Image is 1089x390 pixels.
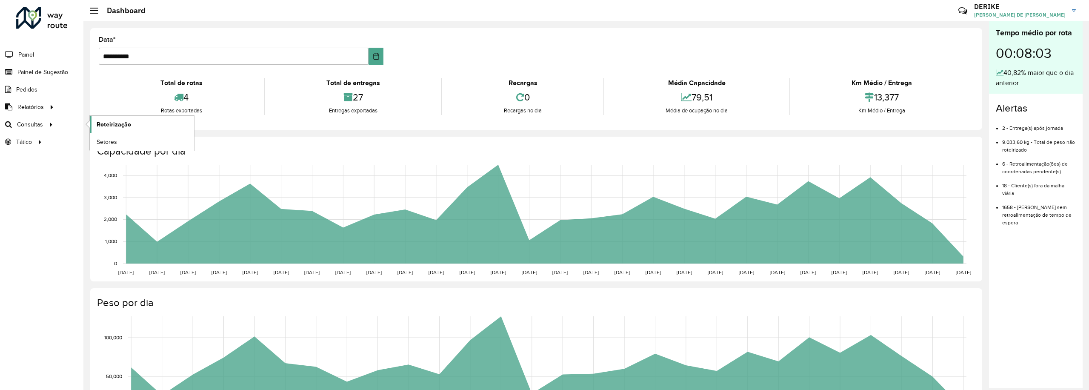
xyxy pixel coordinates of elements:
text: [DATE] [646,270,661,275]
text: [DATE] [615,270,630,275]
div: Km Médio / Entrega [792,106,972,115]
h3: DERIKE [974,3,1066,11]
div: Km Médio / Entrega [792,78,972,88]
li: 9.033,60 kg - Total de peso não roteirizado [1002,132,1076,154]
li: 6 - Retroalimentação(ões) de coordenadas pendente(s) [1002,154,1076,175]
h4: Peso por dia [97,297,974,309]
text: [DATE] [739,270,754,275]
text: [DATE] [212,270,227,275]
label: Data [99,34,116,45]
a: Roteirização [90,116,194,133]
h4: Alertas [996,102,1076,115]
span: Roteirização [97,120,131,129]
text: [DATE] [304,270,320,275]
text: [DATE] [180,270,196,275]
text: [DATE] [335,270,351,275]
text: 0 [114,261,117,266]
text: [DATE] [491,270,506,275]
div: Entregas exportadas [267,106,439,115]
div: 27 [267,88,439,106]
text: [DATE] [925,270,940,275]
div: 40,82% maior que o dia anterior [996,68,1076,88]
text: [DATE] [832,270,847,275]
div: Média de ocupação no dia [606,106,787,115]
text: 50,000 [106,373,122,379]
div: 0 [444,88,601,106]
text: [DATE] [149,270,165,275]
span: Consultas [17,120,43,129]
li: 1658 - [PERSON_NAME] sem retroalimentação de tempo de espera [1002,197,1076,227]
h4: Capacidade por dia [97,145,974,158]
text: [DATE] [800,270,816,275]
text: 3,000 [104,195,117,200]
text: 100,000 [104,335,122,340]
span: Painel [18,50,34,59]
text: [DATE] [429,270,444,275]
text: [DATE] [118,270,134,275]
span: Relatórios [17,103,44,112]
div: 79,51 [606,88,787,106]
span: Tático [16,138,32,146]
text: [DATE] [677,270,692,275]
div: Recargas [444,78,601,88]
div: 00:08:03 [996,39,1076,68]
text: [DATE] [708,270,723,275]
div: 13,377 [792,88,972,106]
text: [DATE] [552,270,568,275]
button: Choose Date [369,48,384,65]
text: 2,000 [104,217,117,222]
li: 18 - Cliente(s) fora da malha viária [1002,175,1076,197]
div: Recargas no dia [444,106,601,115]
text: [DATE] [274,270,289,275]
text: [DATE] [460,270,475,275]
text: [DATE] [522,270,537,275]
text: [DATE] [397,270,413,275]
text: [DATE] [366,270,382,275]
div: 4 [101,88,262,106]
span: [PERSON_NAME] DE [PERSON_NAME] [974,11,1066,19]
a: Contato Rápido [954,2,972,20]
span: Setores [97,138,117,146]
a: Setores [90,133,194,150]
text: [DATE] [956,270,971,275]
span: Painel de Sugestão [17,68,68,77]
text: 1,000 [105,238,117,244]
span: Pedidos [16,85,37,94]
div: Total de rotas [101,78,262,88]
text: [DATE] [243,270,258,275]
li: 2 - Entrega(s) após jornada [1002,118,1076,132]
div: Tempo médio por rota [996,27,1076,39]
div: Total de entregas [267,78,439,88]
div: Rotas exportadas [101,106,262,115]
div: Média Capacidade [606,78,787,88]
text: 4,000 [104,172,117,178]
h2: Dashboard [98,6,146,15]
text: [DATE] [863,270,878,275]
text: [DATE] [770,270,785,275]
text: [DATE] [583,270,599,275]
text: [DATE] [894,270,909,275]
